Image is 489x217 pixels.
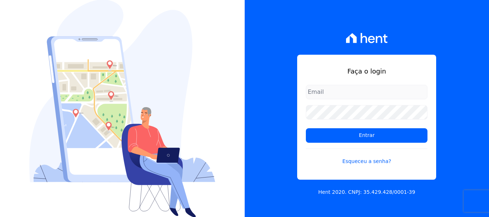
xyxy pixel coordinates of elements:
input: Entrar [306,128,427,143]
h1: Faça o login [306,66,427,76]
a: Esqueceu a senha? [306,149,427,165]
p: Hent 2020. CNPJ: 35.429.428/0001-39 [318,188,415,196]
input: Email [306,85,427,99]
